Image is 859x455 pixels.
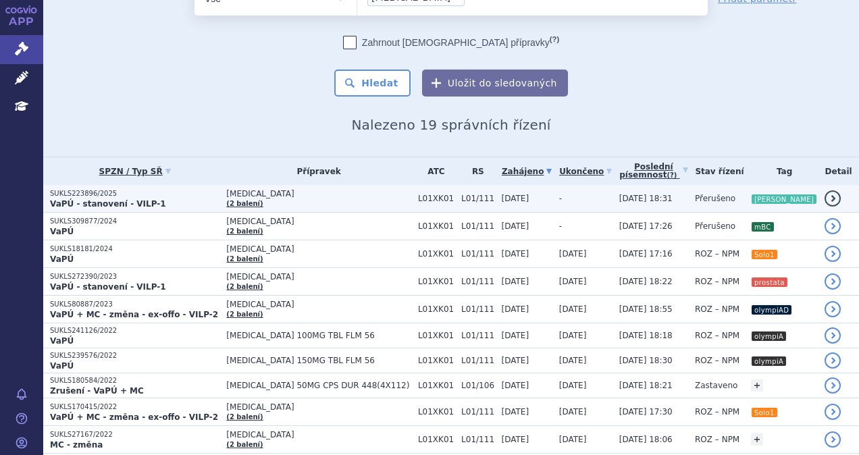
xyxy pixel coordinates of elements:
a: Poslednípísemnost(?) [619,157,688,185]
span: ROZ – NPM [695,356,739,365]
a: detail [825,190,841,207]
span: L01XK01 [418,356,454,365]
a: (2 balení) [226,200,263,207]
span: L01XK01 [418,194,454,203]
p: SUKLS18181/2024 [50,244,219,254]
span: L01XK01 [418,381,454,390]
span: L01/111 [461,221,494,231]
span: [MEDICAL_DATA] 100MG TBL FLM 56 [226,331,411,340]
span: L01XK01 [418,331,454,340]
abbr: (?) [550,35,559,44]
a: Zahájeno [502,162,552,181]
span: L01/111 [461,277,494,286]
span: [MEDICAL_DATA] [226,244,411,254]
span: [DATE] 18:22 [619,277,673,286]
a: Ukončeno [559,162,613,181]
th: RS [454,157,494,185]
i: olympiA [752,331,786,341]
i: olympiA [752,356,786,366]
strong: VaPÚ + MC - změna - ex-offo - VILP-2 [50,310,218,319]
span: [MEDICAL_DATA] [226,217,411,226]
span: [DATE] 18:06 [619,435,673,444]
strong: Zrušení - VaPÚ + MC [50,386,144,396]
span: Nalezeno 19 správních řízení [351,117,550,133]
th: Detail [818,157,859,185]
span: [DATE] [502,407,529,417]
span: - [559,194,562,203]
span: [DATE] [502,277,529,286]
span: [DATE] [502,331,529,340]
span: [MEDICAL_DATA] [226,189,411,198]
a: (2 balení) [226,228,263,235]
strong: VaPÚ [50,336,74,346]
span: ROZ – NPM [695,331,739,340]
p: SUKLS272390/2023 [50,272,219,282]
p: SUKLS309877/2024 [50,217,219,226]
span: L01/111 [461,304,494,314]
span: Zastaveno [695,381,737,390]
span: [DATE] [559,407,587,417]
i: [PERSON_NAME] [752,194,816,204]
span: L01XK01 [418,304,454,314]
a: detail [825,352,841,369]
strong: VaPÚ - stanovení - VILP-1 [50,282,166,292]
span: [MEDICAL_DATA] [226,300,411,309]
span: [MEDICAL_DATA] [226,430,411,439]
span: [MEDICAL_DATA] [226,272,411,282]
strong: VaPÚ [50,227,74,236]
span: ROZ – NPM [695,407,739,417]
span: L01XK01 [418,277,454,286]
span: [DATE] [559,304,587,314]
span: L01/111 [461,407,494,417]
a: detail [825,327,841,344]
span: [DATE] [502,435,529,444]
a: (2 balení) [226,283,263,290]
span: L01/106 [461,381,494,390]
span: [MEDICAL_DATA] 150MG TBL FLM 56 [226,356,411,365]
span: [DATE] [559,381,587,390]
p: SUKLS239576/2022 [50,351,219,360]
span: [DATE] 18:18 [619,331,673,340]
strong: MC - změna [50,440,103,450]
th: Tag [744,157,818,185]
span: [DATE] [502,356,529,365]
span: [DATE] [559,331,587,340]
a: (2 balení) [226,413,263,421]
span: L01XK01 [418,249,454,259]
a: SPZN / Typ SŘ [50,162,219,181]
span: L01XK01 [418,407,454,417]
span: [DATE] [502,304,529,314]
span: [DATE] 17:30 [619,407,673,417]
span: [DATE] [559,249,587,259]
abbr: (?) [667,171,677,180]
span: ROZ – NPM [695,435,739,444]
strong: VaPÚ [50,361,74,371]
span: L01/111 [461,356,494,365]
th: Přípravek [219,157,411,185]
a: (2 balení) [226,441,263,448]
span: [DATE] [502,194,529,203]
button: Uložit do sledovaných [422,70,568,97]
a: + [751,379,763,392]
strong: VaPÚ + MC - změna - ex-offo - VILP-2 [50,412,218,422]
span: ROZ – NPM [695,304,739,314]
p: SUKLS80887/2023 [50,300,219,309]
th: ATC [411,157,454,185]
strong: VaPÚ - stanovení - VILP-1 [50,199,166,209]
span: L01/111 [461,194,494,203]
span: [DATE] 18:31 [619,194,673,203]
span: [DATE] [559,277,587,286]
span: [DATE] 18:55 [619,304,673,314]
label: Zahrnout [DEMOGRAPHIC_DATA] přípravky [343,36,559,49]
span: [DATE] 17:16 [619,249,673,259]
span: L01/111 [461,331,494,340]
p: SUKLS27167/2022 [50,430,219,439]
p: SUKLS241126/2022 [50,326,219,336]
p: SUKLS223896/2025 [50,189,219,198]
span: L01XK01 [418,435,454,444]
a: detail [825,301,841,317]
i: Solo1 [752,408,777,417]
span: - [559,221,562,231]
span: [DATE] [559,356,587,365]
span: [MEDICAL_DATA] 50MG CPS DUR 448(4X112) [226,381,411,390]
